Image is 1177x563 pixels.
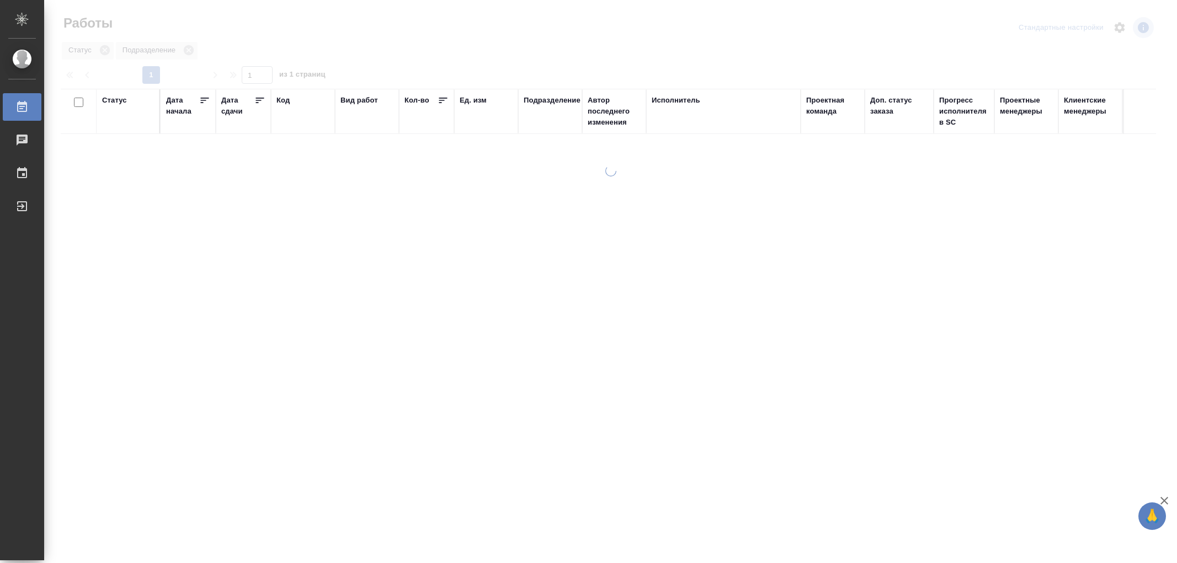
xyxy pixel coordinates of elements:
[939,95,989,128] div: Прогресс исполнителя в SC
[652,95,700,106] div: Исполнитель
[404,95,429,106] div: Кол-во
[102,95,127,106] div: Статус
[166,95,199,117] div: Дата начала
[221,95,254,117] div: Дата сдачи
[1064,95,1117,117] div: Клиентские менеджеры
[1138,502,1166,530] button: 🙏
[1000,95,1053,117] div: Проектные менеджеры
[1143,505,1162,528] span: 🙏
[524,95,580,106] div: Подразделение
[276,95,290,106] div: Код
[806,95,859,117] div: Проектная команда
[870,95,928,117] div: Доп. статус заказа
[340,95,378,106] div: Вид работ
[460,95,487,106] div: Ед. изм
[588,95,641,128] div: Автор последнего изменения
